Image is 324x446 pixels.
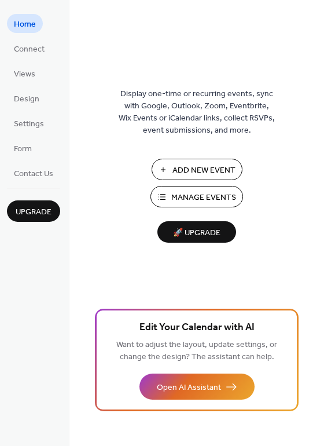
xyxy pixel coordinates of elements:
[7,200,60,222] button: Upgrade
[14,43,45,56] span: Connect
[14,68,35,81] span: Views
[14,118,44,130] span: Settings
[171,192,236,204] span: Manage Events
[7,14,43,33] a: Home
[164,225,229,241] span: 🚀 Upgrade
[7,89,46,108] a: Design
[172,164,235,177] span: Add New Event
[14,168,53,180] span: Contact Us
[116,337,277,365] span: Want to adjust the layout, update settings, or change the design? The assistant can help.
[119,88,275,137] span: Display one-time or recurring events, sync with Google, Outlook, Zoom, Eventbrite, Wix Events or ...
[157,221,236,243] button: 🚀 Upgrade
[14,143,32,155] span: Form
[7,138,39,158] a: Form
[139,374,255,400] button: Open AI Assistant
[14,93,39,105] span: Design
[7,163,60,182] a: Contact Us
[7,39,51,58] a: Connect
[157,382,221,394] span: Open AI Assistant
[7,114,51,133] a: Settings
[14,19,36,31] span: Home
[152,159,242,180] button: Add New Event
[150,186,243,207] button: Manage Events
[139,320,255,336] span: Edit Your Calendar with AI
[16,206,51,218] span: Upgrade
[7,64,42,83] a: Views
